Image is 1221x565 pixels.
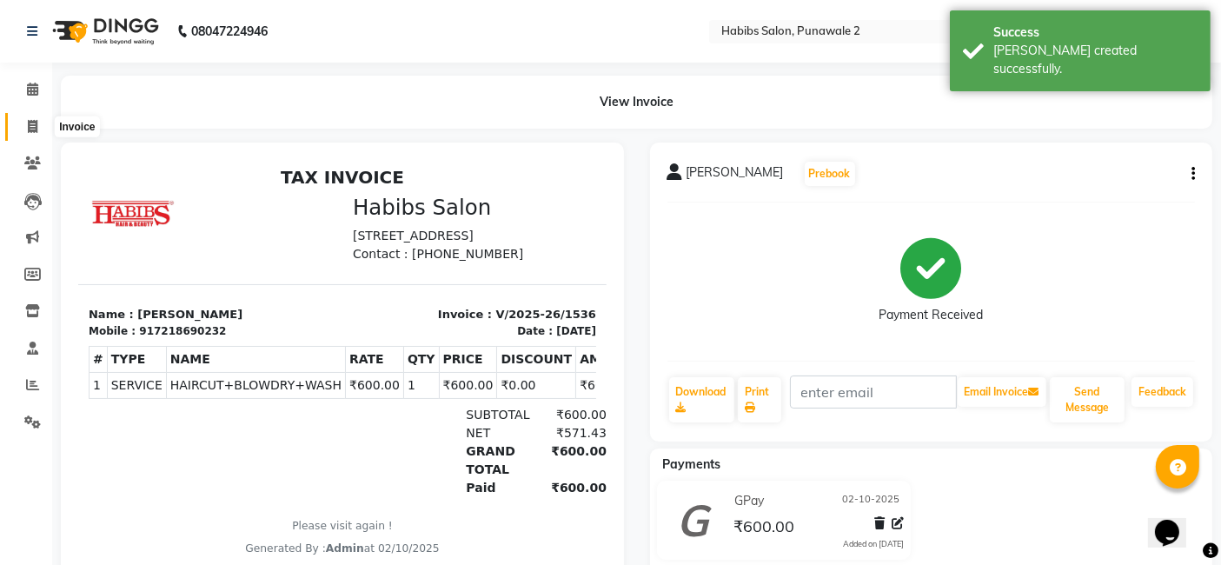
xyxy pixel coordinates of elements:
[1050,377,1125,422] button: Send Message
[11,186,30,212] th: #
[733,516,794,541] span: ₹600.00
[361,212,419,238] td: ₹600.00
[958,377,1046,407] button: Email Invoice
[734,492,764,510] span: GPay
[377,246,453,264] div: SUBTOTAL
[268,186,326,212] th: RATE
[29,186,88,212] th: TYPE
[268,212,326,238] td: ₹600.00
[29,212,88,238] td: SERVICE
[663,456,721,472] span: Payments
[10,7,518,28] h2: TAX INVOICE
[10,163,57,179] div: Mobile :
[92,216,263,235] span: HAIRCUT+BLOWDRY+WASH
[61,163,148,179] div: 917218690232
[248,382,286,395] span: Admin
[10,358,518,374] p: Please visit again !
[498,186,566,212] th: AMOUNT
[325,186,361,212] th: QTY
[275,35,518,60] h3: Habibs Salon
[419,212,498,238] td: ₹0.00
[55,116,99,137] div: Invoice
[993,23,1198,42] div: Success
[879,307,983,325] div: Payment Received
[805,162,855,186] button: Prebook
[377,264,453,282] div: NET
[453,319,528,337] div: ₹600.00
[993,42,1198,78] div: Bill created successfully.
[377,319,453,337] div: Paid
[790,376,957,409] input: enter email
[1131,377,1193,407] a: Feedback
[453,264,528,282] div: ₹571.43
[44,7,163,56] img: logo
[419,186,498,212] th: DISCOUNT
[687,163,784,188] span: [PERSON_NAME]
[88,186,267,212] th: NAME
[61,76,1212,129] div: View Invoice
[439,163,474,179] div: Date :
[843,538,904,550] div: Added on [DATE]
[478,163,518,179] div: [DATE]
[453,282,528,319] div: ₹600.00
[275,67,518,85] p: [STREET_ADDRESS]
[275,146,518,163] p: Invoice : V/2025-26/1536
[10,381,518,396] div: Generated By : at 02/10/2025
[669,377,735,422] a: Download
[738,377,780,422] a: Print
[453,246,528,264] div: ₹600.00
[361,186,419,212] th: PRICE
[1148,495,1204,548] iframe: chat widget
[498,212,566,238] td: ₹600.00
[191,7,268,56] b: 08047224946
[377,282,453,319] div: GRAND TOTAL
[325,212,361,238] td: 1
[842,492,899,510] span: 02-10-2025
[10,146,254,163] p: Name : [PERSON_NAME]
[11,212,30,238] td: 1
[275,85,518,103] p: Contact : [PHONE_NUMBER]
